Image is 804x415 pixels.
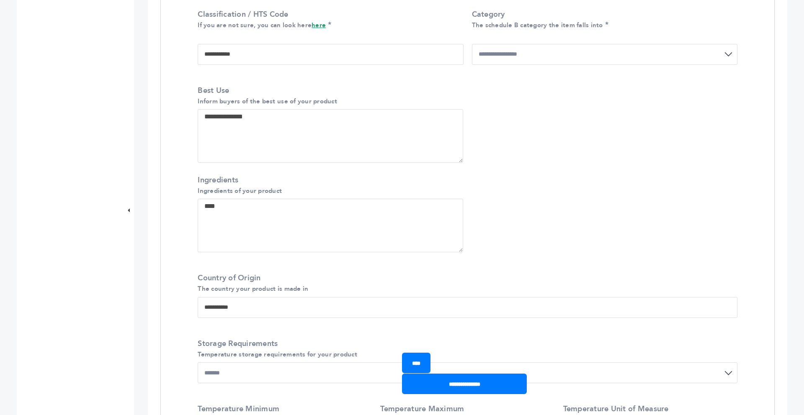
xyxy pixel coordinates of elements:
label: Ingredients [198,175,733,196]
label: Category [472,9,733,30]
label: Country of Origin [198,273,733,294]
small: If you are not sure, you can look here [198,21,326,29]
small: Ingredients of your product [198,187,282,195]
small: The country your product is made in [198,284,308,293]
label: Classification / HTS Code [198,9,459,30]
small: Temperature storage requirements for your product [198,350,357,359]
small: Inform buyers of the best use of your product [198,97,337,105]
label: Storage Requirements [198,338,733,359]
label: Best Use [198,85,733,106]
small: The schedule B category the item falls into [472,21,603,29]
a: here [312,21,326,29]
